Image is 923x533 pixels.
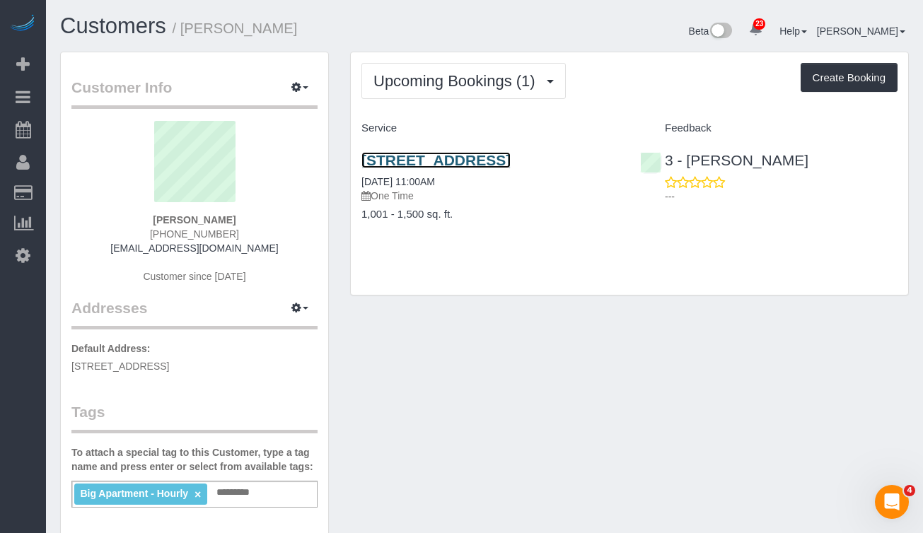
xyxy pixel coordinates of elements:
span: Customer since [DATE] [143,271,245,282]
a: [DATE] 11:00AM [361,176,435,187]
label: Default Address: [71,341,151,356]
span: 23 [753,18,765,30]
label: To attach a special tag to this Customer, type a tag name and press enter or select from availabl... [71,445,318,474]
a: Help [779,25,807,37]
a: 23 [742,14,770,45]
legend: Tags [71,402,318,433]
span: Upcoming Bookings (1) [373,72,542,90]
span: Big Apartment - Hourly [80,488,188,499]
span: [STREET_ADDRESS] [71,361,169,372]
h4: Service [361,122,619,134]
span: [PHONE_NUMBER] [150,228,239,240]
p: --- [665,189,898,204]
a: × [195,488,201,500]
a: [EMAIL_ADDRESS][DOMAIN_NAME] [110,242,278,254]
button: Create Booking [801,63,898,93]
a: [STREET_ADDRESS] [361,152,511,168]
a: Customers [60,13,166,38]
button: Upcoming Bookings (1) [361,63,566,99]
img: Automaid Logo [8,14,37,34]
h4: Feedback [640,122,898,134]
small: / [PERSON_NAME] [173,20,298,36]
a: [PERSON_NAME] [817,25,905,37]
iframe: Intercom live chat [875,485,909,519]
legend: Customer Info [71,77,318,109]
h4: 1,001 - 1,500 sq. ft. [361,209,619,221]
strong: [PERSON_NAME] [153,214,236,225]
p: One Time [361,189,619,203]
a: Beta [689,25,733,37]
span: 4 [904,485,915,496]
a: 3 - [PERSON_NAME] [640,152,808,168]
img: New interface [709,23,732,41]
